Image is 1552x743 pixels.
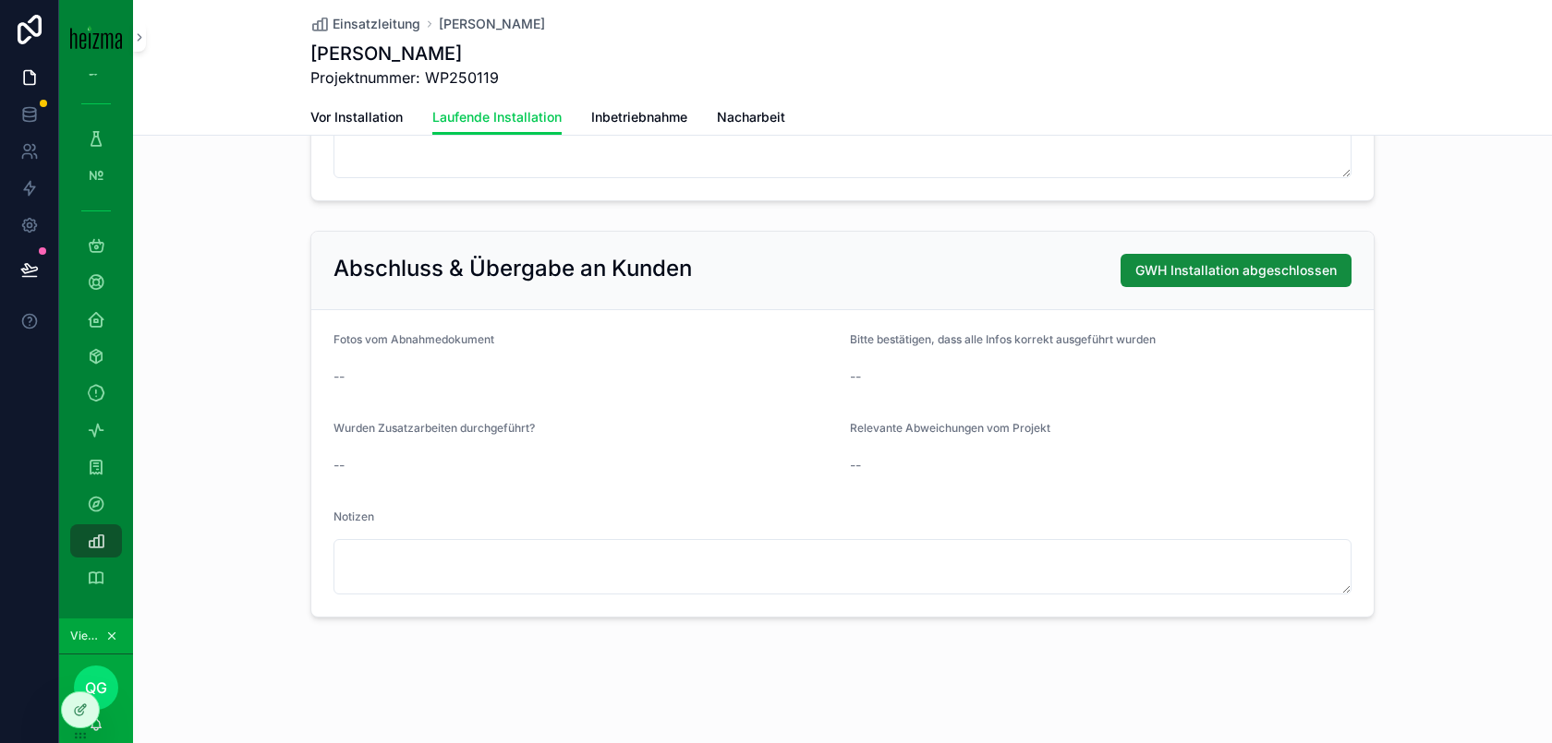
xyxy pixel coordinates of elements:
span: Einsatzleitung [333,15,420,33]
span: GWH Installation abgeschlossen [1135,261,1337,280]
div: scrollable content [59,74,133,618]
span: -- [333,367,345,386]
span: Fotos vom Abnahmedokument [333,332,494,346]
span: -- [850,456,861,474]
span: QG [85,677,107,699]
button: GWH Installation abgeschlossen [1121,254,1352,287]
a: Nacharbeit [717,101,785,138]
img: App logo [70,25,122,49]
span: Laufende Installation [432,108,562,126]
a: Laufende Installation [432,101,562,136]
span: Vor Installation [310,108,403,126]
span: Wurden Zusatzarbeiten durchgeführt? [333,421,535,435]
span: Notizen [333,509,374,523]
a: [PERSON_NAME] [439,15,545,33]
span: -- [333,456,345,474]
h1: [PERSON_NAME] [310,41,499,66]
a: Inbetriebnahme [591,101,687,138]
span: Inbetriebnahme [591,108,687,126]
span: Nacharbeit [717,108,785,126]
span: Relevante Abweichungen vom Projekt [850,421,1050,435]
h2: Abschluss & Übergabe an Kunden [333,254,692,283]
a: Einsatzleitung [310,15,420,33]
span: Viewing as Qlirim [70,629,102,643]
a: Vor Installation [310,101,403,138]
span: Projektnummer: WP250119 [310,66,499,89]
span: -- [850,367,861,386]
span: Bitte bestätigen, dass alle Infos korrekt ausgeführt wurden [850,332,1156,346]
